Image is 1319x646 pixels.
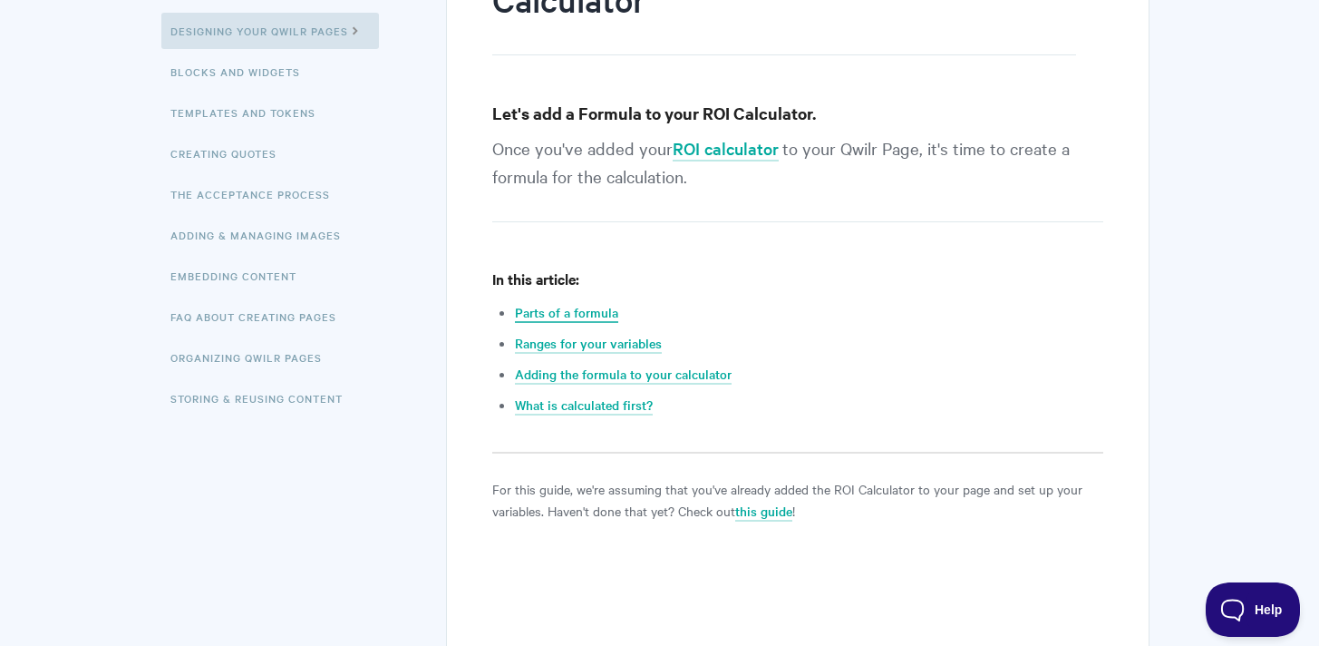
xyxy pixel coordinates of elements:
[515,396,653,416] a: What is calculated first?
[673,137,779,161] a: ROI calculator
[515,303,618,323] a: Parts of a formula
[492,269,579,289] strong: In this article:
[1206,582,1301,637] iframe: Toggle Customer Support
[170,94,329,131] a: Templates and Tokens
[492,101,1102,126] h3: Let's add a Formula to your ROI Calculator.
[170,176,344,212] a: The Acceptance Process
[492,134,1102,222] p: Once you've added your to your Qwilr Page, it's time to create a formula for the calculation.
[170,299,350,335] a: FAQ About Creating Pages
[515,365,732,385] a: Adding the formula to your calculator
[492,478,1102,522] p: For this guide, we're assuming that you've already added the ROI Calculator to your page and set ...
[161,13,379,49] a: Designing Your Qwilr Pages
[170,135,290,171] a: Creating Quotes
[170,54,314,90] a: Blocks and Widgets
[515,334,662,354] a: Ranges for your variables
[170,380,356,416] a: Storing & Reusing Content
[170,339,335,376] a: Organizing Qwilr Pages
[735,502,792,522] a: this guide
[170,258,310,294] a: Embedding Content
[170,217,354,253] a: Adding & Managing Images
